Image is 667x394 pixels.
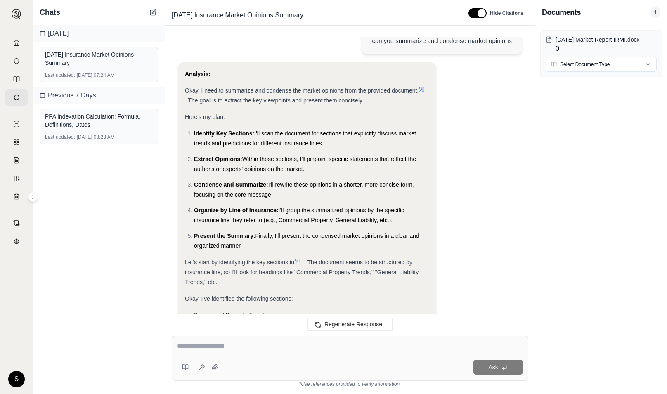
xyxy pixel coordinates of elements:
[5,188,28,205] a: Coverage Table
[194,156,242,162] span: Extract Opinions:
[556,36,657,54] div: 0
[185,114,225,120] span: Here's my plan:
[45,134,75,140] span: Last updated:
[33,25,165,42] div: [DATE]
[12,9,21,19] img: Expand sidebar
[40,7,60,18] span: Chats
[556,36,657,44] p: 2025 Sept Market Report IRMI.docx
[45,50,153,67] div: [DATE] Insurance Market Opinions Summary
[5,233,28,249] a: Legal Search Engine
[194,181,268,188] span: Condense and Summarize:
[650,7,660,18] span: 1
[45,72,75,78] span: Last updated:
[194,233,419,249] span: Finally, I'll present the condensed market opinions in a clear and organized manner.
[194,130,254,137] span: Identify Key Sections:
[5,152,28,169] a: Claim Coverage
[546,36,657,54] button: [DATE] Market Report IRMI.docx0
[5,89,28,106] a: Chat
[185,97,364,104] span: . The goal is to extract the key viewpoints and present them concisely.
[194,156,416,172] span: Within those sections, I'll pinpoint specific statements that reflect the author's or experts' op...
[45,112,153,129] div: PPA Indexation Calculation: Formula, Definitions, Dates
[5,71,28,88] a: Prompt Library
[168,9,307,22] span: [DATE] Insurance Market Opinions Summary
[194,207,279,214] span: Organize by Line of Insurance:
[8,6,25,22] button: Expand sidebar
[28,192,38,202] button: Expand sidebar
[172,381,528,387] div: *Use references provided to verify information.
[372,36,512,46] div: can you summarize and condense market opinions
[185,259,419,285] span: . The document seems to be structured by insurance line, so I'll look for headings like "Commerci...
[194,181,414,198] span: I'll rewrite these opinions in a shorter, more concise form, focusing on the core message.
[194,207,404,223] span: I'll group the summarized opinions by the specific insurance line they refer to (e.g., Commercial...
[33,87,165,104] div: Previous 7 Days
[5,170,28,187] a: Custom Report
[5,116,28,132] a: Single Policy
[194,233,255,239] span: Present the Summary:
[185,259,294,266] span: Let's start by identifying the key sections in
[148,7,158,17] button: New Chat
[490,10,523,17] span: Hide Citations
[488,364,498,370] span: Ask
[5,53,28,69] a: Documents Vault
[168,9,459,22] div: Edit Title
[5,215,28,231] a: Contract Analysis
[45,134,153,140] div: [DATE] 08:23 AM
[194,130,416,147] span: I'll scan the document for sections that explicitly discuss market trends and predictions for dif...
[8,371,25,387] div: S
[542,7,581,18] h3: Documents
[324,321,382,328] span: Regenerate Response
[185,87,419,94] span: Okay, I need to summarize and condense the market opinions from the provided document,
[185,295,293,302] span: Okay, I've identified the following sections:
[307,318,393,331] button: Regenerate Response
[5,134,28,150] a: Policy Comparisons
[45,72,153,78] div: [DATE] 07:24 AM
[193,312,267,318] span: Commercial Property Trends
[185,71,211,77] strong: Analysis:
[5,35,28,51] a: Home
[473,360,523,375] button: Ask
